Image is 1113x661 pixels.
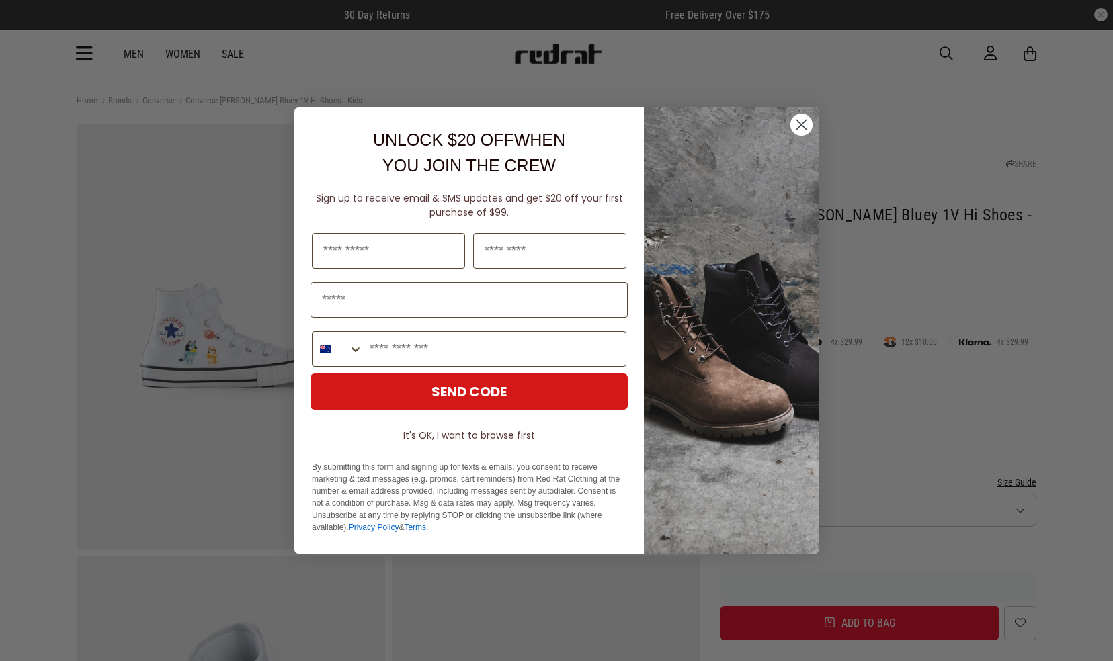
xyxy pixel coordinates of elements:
input: Email [311,282,628,318]
input: First Name [312,233,465,269]
img: New Zealand [320,344,331,355]
button: Search Countries [313,332,363,366]
button: It's OK, I want to browse first [311,423,628,447]
span: UNLOCK $20 OFF [373,130,514,149]
img: f7662613-148e-4c88-9575-6c6b5b55a647.jpeg [644,107,819,554]
button: SEND CODE [311,373,628,410]
a: Terms [404,523,426,532]
p: By submitting this form and signing up for texts & emails, you consent to receive marketing & tex... [312,461,626,533]
button: Open LiveChat chat widget [11,5,51,46]
a: Privacy Policy [349,523,399,532]
span: YOU JOIN THE CREW [382,156,556,175]
button: Close dialog [790,113,813,136]
span: Sign up to receive email & SMS updates and get $20 off your first purchase of $99. [316,191,623,219]
span: WHEN [514,130,565,149]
